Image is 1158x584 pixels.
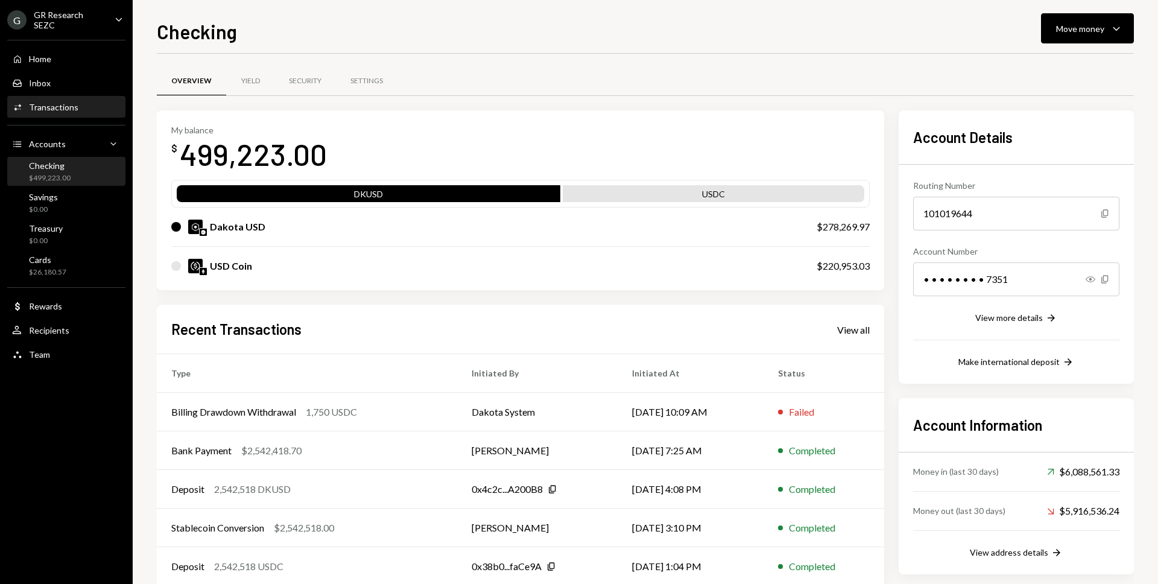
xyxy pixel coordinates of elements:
div: Deposit [171,559,204,574]
div: Inbox [29,78,51,88]
th: Initiated By [457,354,618,393]
a: Team [7,343,125,365]
div: Failed [789,405,814,419]
a: Cards$26,180.57 [7,251,125,280]
div: G [7,10,27,30]
th: Type [157,354,457,393]
a: Overview [157,66,226,97]
div: 499,223.00 [180,135,327,173]
div: USD Coin [210,259,252,273]
a: Yield [226,66,274,97]
div: Deposit [171,482,204,497]
h2: Recent Transactions [171,319,302,339]
img: ethereum-mainnet [200,268,207,275]
a: Security [274,66,336,97]
div: Treasury [29,223,63,233]
div: Account Number [913,245,1119,258]
a: Checking$499,223.00 [7,157,125,186]
button: Move money [1041,13,1134,43]
a: View all [837,323,870,336]
div: Home [29,54,51,64]
a: Treasury$0.00 [7,220,125,249]
img: base-mainnet [200,229,207,236]
div: 0x38b0...faCe9A [472,559,542,574]
div: 2,542,518 USDC [214,559,283,574]
div: • • • • • • • • 7351 [913,262,1119,296]
a: Settings [336,66,397,97]
div: Transactions [29,102,78,112]
td: [DATE] 7:25 AM [618,431,764,470]
div: Team [29,349,50,360]
div: 101019644 [913,197,1119,230]
div: DKUSD [177,188,560,205]
div: Recipients [29,325,69,335]
div: Dakota USD [210,220,265,234]
div: Rewards [29,301,62,311]
div: Yield [241,76,260,86]
img: USDC [188,259,203,273]
div: Completed [789,482,835,497]
div: Make international deposit [958,357,1060,367]
div: $ [171,142,177,154]
div: USDC [563,188,864,205]
div: $220,953.03 [817,259,870,273]
div: Settings [350,76,383,86]
div: $2,542,418.70 [241,443,302,458]
div: Accounts [29,139,66,149]
div: Completed [789,559,835,574]
div: Completed [789,443,835,458]
div: $0.00 [29,236,63,246]
div: Money in (last 30 days) [913,465,999,478]
div: Stablecoin Conversion [171,521,264,535]
div: Savings [29,192,58,202]
a: Inbox [7,72,125,94]
div: 1,750 USDC [306,405,357,419]
td: [DATE] 10:09 AM [618,393,764,431]
div: $26,180.57 [29,267,66,278]
button: Make international deposit [958,356,1074,369]
button: View address details [970,547,1063,560]
div: Security [289,76,321,86]
div: Cards [29,255,66,265]
div: $499,223.00 [29,173,71,183]
div: 0x4c2c...A200B8 [472,482,543,497]
div: Overview [171,76,212,86]
div: My balance [171,125,327,135]
th: Status [764,354,884,393]
td: [DATE] 4:08 PM [618,470,764,509]
div: $2,542,518.00 [274,521,334,535]
td: [PERSON_NAME] [457,509,618,547]
td: Dakota System [457,393,618,431]
h2: Account Information [913,415,1119,435]
h2: Account Details [913,127,1119,147]
div: Move money [1056,22,1104,35]
div: Bank Payment [171,443,232,458]
a: Home [7,48,125,69]
td: [PERSON_NAME] [457,431,618,470]
div: Billing Drawdown Withdrawal [171,405,296,419]
div: 2,542,518 DKUSD [214,482,291,497]
div: $0.00 [29,205,58,215]
h1: Checking [157,19,237,43]
div: Routing Number [913,179,1119,192]
a: Accounts [7,133,125,154]
div: $5,916,536.24 [1047,504,1119,518]
th: Initiated At [618,354,764,393]
div: $6,088,561.33 [1047,465,1119,479]
div: View all [837,324,870,336]
div: $278,269.97 [817,220,870,234]
a: Transactions [7,96,125,118]
div: View address details [970,547,1048,557]
div: View more details [975,313,1043,323]
div: Money out (last 30 days) [913,504,1005,517]
a: Savings$0.00 [7,188,125,217]
div: Checking [29,160,71,171]
a: Recipients [7,319,125,341]
div: Completed [789,521,835,535]
td: [DATE] 3:10 PM [618,509,764,547]
button: View more details [975,312,1057,325]
div: GR Research SEZC [34,10,105,30]
a: Rewards [7,295,125,317]
img: DKUSD [188,220,203,234]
